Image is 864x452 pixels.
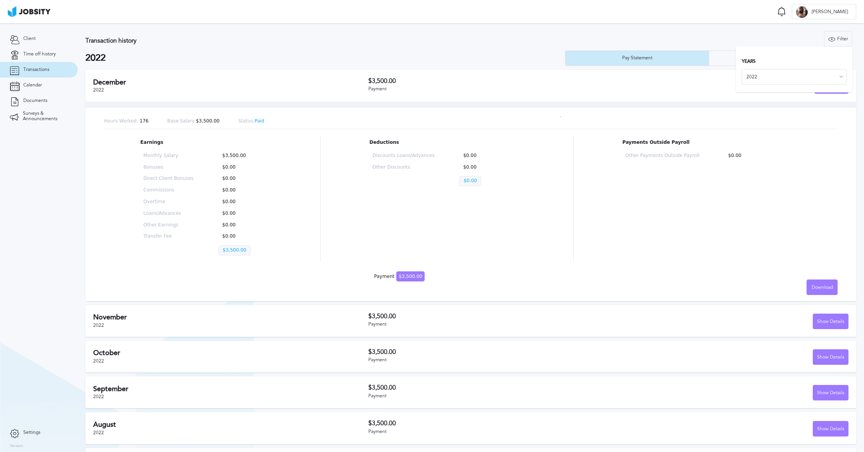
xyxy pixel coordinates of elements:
p: $0.00 [219,165,269,170]
button: Show Details [813,421,848,436]
p: $0.00 [219,234,269,239]
p: $0.00 [219,223,269,228]
span: 2022 [93,394,104,399]
div: Payment [374,274,425,279]
button: J[PERSON_NAME] [792,4,856,19]
p: $0.00 [459,176,481,186]
div: Payment [368,322,609,327]
p: $0.00 [459,153,521,159]
div: Payment [368,429,609,435]
div: J [796,6,808,18]
p: Monthly Salary [144,153,194,159]
h2: October [93,349,368,357]
p: Earnings [141,140,272,145]
p: $0.00 [459,165,521,170]
span: Time off history [23,52,56,57]
div: Show Details [813,314,848,330]
p: Transfer Fee [144,234,194,239]
div: Payment [368,393,609,399]
p: $0.00 [219,176,269,181]
span: Surveys & Announcements [23,111,68,122]
span: 2022 [93,323,104,328]
span: Transactions [23,67,49,72]
button: Show Details [813,385,848,400]
h3: $3,500.00 [368,384,609,391]
div: Payment [368,86,609,92]
div: Show Details [813,350,848,365]
span: $3,500.00 [396,271,425,281]
p: $3,500.00 [219,153,269,159]
p: 176 [104,119,149,124]
p: $3,500.00 [219,245,251,255]
p: Discounts Loans/Advances [373,153,435,159]
button: Show Details [813,314,848,329]
div: Pay Statement [618,55,656,61]
p: Commissions [144,188,194,193]
p: Other Earnings [144,223,194,228]
p: Deductions [370,140,524,145]
p: Payments Outside Payroll [622,140,801,145]
div: Show Details [813,421,848,437]
h2: November [93,313,368,321]
p: $0.00 [219,211,269,216]
p: Other Discounts [373,165,435,170]
button: Pay Statement [565,50,709,66]
span: 2022 [93,430,104,435]
span: Hours Worked: [104,118,138,124]
div: Payment [368,357,609,363]
img: ab4bad089aa723f57921c736e9817d99.png [8,6,50,17]
span: Documents [23,98,47,104]
h2: 2022 [85,53,565,64]
button: Bonuses [709,50,852,66]
span: 2022 [93,358,104,364]
span: Settings [23,430,40,435]
h3: $3,500.00 [368,420,609,427]
span: Calendar [23,83,42,88]
p: Bonuses [144,165,194,170]
h2: September [93,385,368,393]
label: Version: [10,444,24,449]
button: Download [807,279,838,295]
span: Status: [238,118,255,124]
h3: Transaction history [85,37,505,44]
p: $0.00 [219,188,269,193]
p: Paid [238,119,264,124]
h3: Years [742,59,847,64]
button: Filter [824,31,852,47]
input: Filter by year [742,69,847,85]
button: Show Details [813,349,848,365]
span: Client [23,36,36,41]
p: $0.00 [219,199,269,205]
div: Show Details [813,385,848,401]
p: Loans/Advances [144,211,194,216]
span: 2022 [93,87,104,93]
p: Direct Client Bonuses [144,176,194,181]
p: $0.00 [724,153,798,159]
p: Overtime [144,199,194,205]
span: [PERSON_NAME] [808,9,852,15]
p: Other Payments Outside Payroll [625,153,699,159]
h3: $3,500.00 [368,313,609,320]
span: Base Salary: [167,118,196,124]
h2: August [93,421,368,429]
h3: $3,500.00 [368,348,609,355]
h3: $3,500.00 [368,78,609,85]
h2: December [93,78,368,86]
p: $3,500.00 [167,119,220,124]
button: Hide Details [814,78,848,94]
span: Download [812,285,833,290]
